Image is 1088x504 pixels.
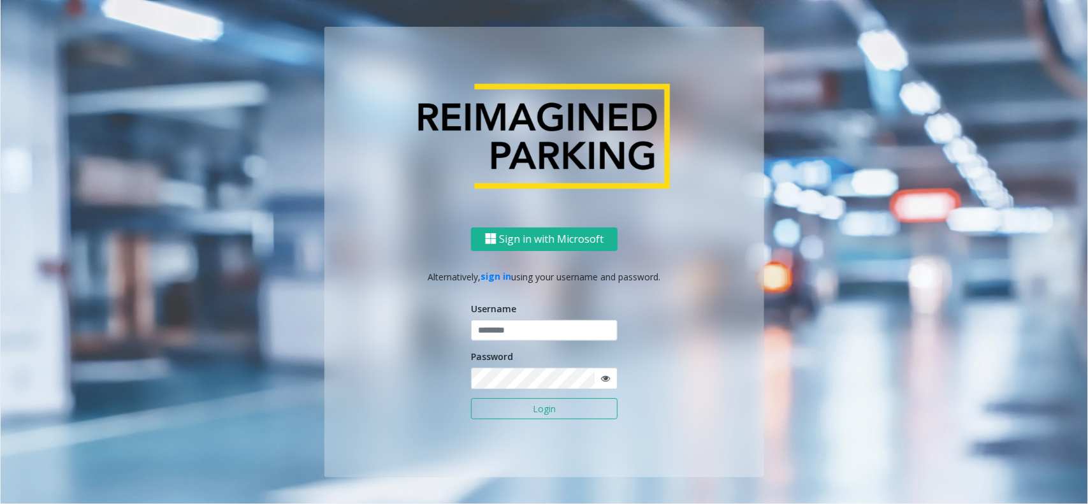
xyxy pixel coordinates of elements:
[481,270,512,282] a: sign in
[337,270,751,283] p: Alternatively, using your username and password.
[471,398,618,420] button: Login
[471,227,618,250] button: Sign in with Microsoft
[471,302,516,315] label: Username
[471,350,513,363] label: Password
